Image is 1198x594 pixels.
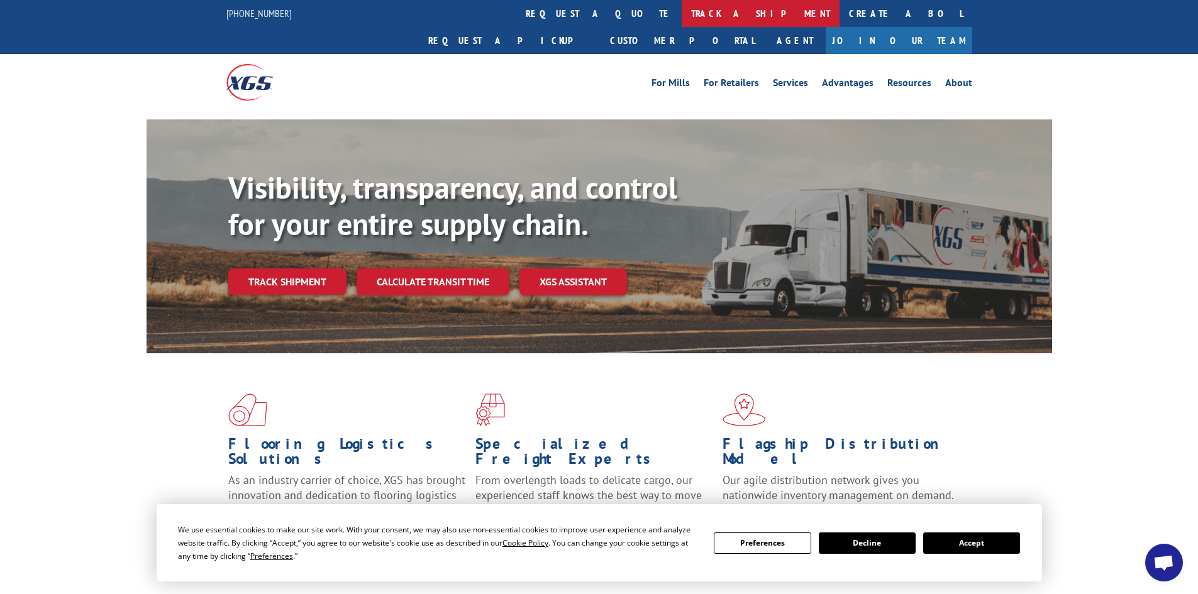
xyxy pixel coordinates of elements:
[228,393,267,426] img: xgs-icon-total-supply-chain-intelligence-red
[822,78,874,92] a: Advantages
[475,393,505,426] img: xgs-icon-focused-on-flooring-red
[475,436,713,473] h1: Specialized Freight Experts
[704,78,759,92] a: For Retailers
[357,268,509,295] a: Calculate transit time
[419,27,601,54] a: Request a pickup
[228,268,347,295] a: Track shipment
[157,504,1042,581] div: Cookie Consent Prompt
[652,78,690,92] a: For Mills
[601,27,764,54] a: Customer Portal
[826,27,972,54] a: Join Our Team
[228,436,466,473] h1: Flooring Logistics Solutions
[887,78,931,92] a: Resources
[226,7,292,19] a: [PHONE_NUMBER]
[502,537,548,548] span: Cookie Policy
[1145,544,1183,581] div: Open chat
[228,168,677,243] b: Visibility, transparency, and control for your entire supply chain.
[228,473,465,517] span: As an industry carrier of choice, XGS has brought innovation and dedication to flooring logistics...
[764,27,826,54] a: Agent
[723,436,960,473] h1: Flagship Distribution Model
[519,268,627,295] a: XGS ASSISTANT
[723,393,766,426] img: xgs-icon-flagship-distribution-model-red
[178,523,699,563] div: We use essential cookies to make our site work. With your consent, we may also use non-essential ...
[945,78,972,92] a: About
[773,78,808,92] a: Services
[475,473,713,529] p: From overlength loads to delicate cargo, our experienced staff knows the best way to move your fr...
[723,473,954,502] span: Our agile distribution network gives you nationwide inventory management on demand.
[250,551,293,561] span: Preferences
[714,532,811,554] button: Preferences
[923,532,1020,554] button: Accept
[819,532,916,554] button: Decline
